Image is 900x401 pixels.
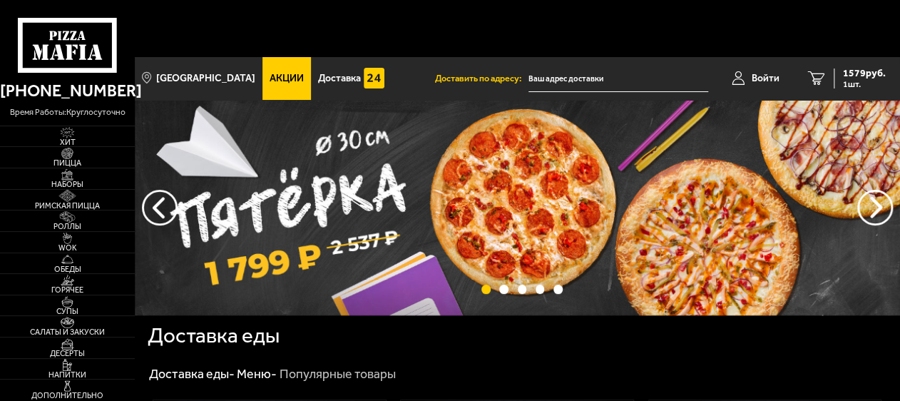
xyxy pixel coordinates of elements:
a: Доставка еды- [149,366,235,382]
div: Популярные товары [279,366,395,382]
input: Ваш адрес доставки [528,66,708,92]
span: Войти [752,73,779,83]
img: 15daf4d41897b9f0e9f617042186c801.svg [364,68,385,89]
a: Доставка [311,57,392,100]
button: точки переключения [536,285,545,294]
span: 1 шт. [843,80,886,88]
a: Меню- [237,366,277,382]
span: [GEOGRAPHIC_DATA] [156,73,255,83]
button: предыдущий [857,190,893,225]
a: Акции [262,57,311,100]
h1: Доставка еды [148,325,280,347]
span: 1579 руб. [843,68,886,78]
span: Доставить по адресу: [435,74,528,83]
button: точки переключения [499,285,508,294]
button: следующий [142,190,178,225]
button: точки переключения [481,285,491,294]
span: Акции [270,73,304,83]
span: Доставка [318,73,361,83]
button: точки переключения [553,285,563,294]
button: точки переключения [518,285,527,294]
